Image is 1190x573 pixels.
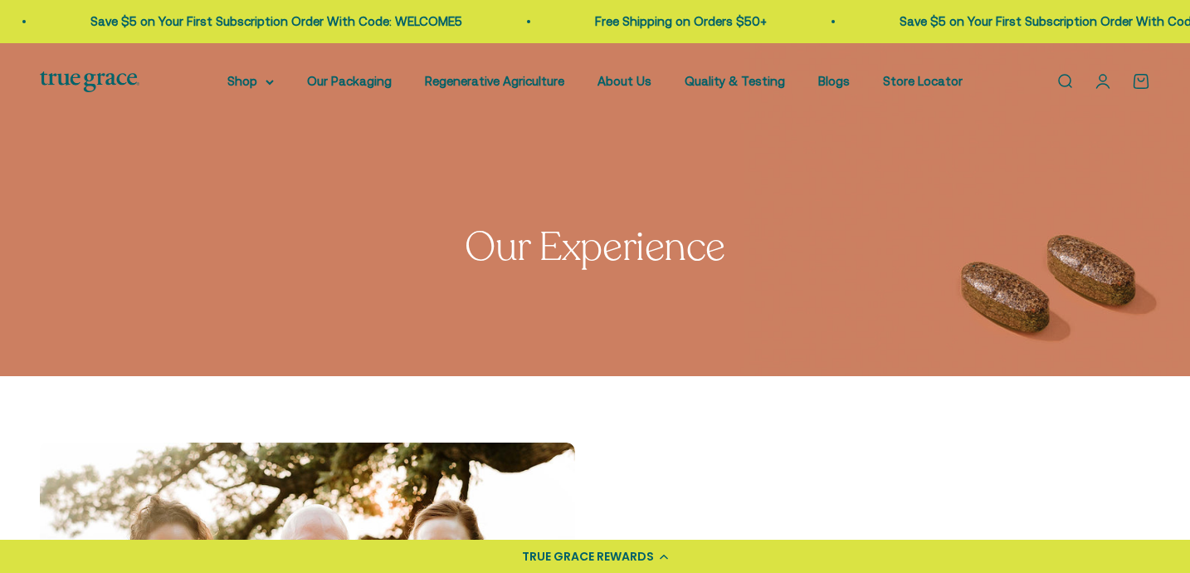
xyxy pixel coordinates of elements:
[685,74,785,88] a: Quality & Testing
[522,548,654,566] div: TRUE GRACE REWARDS
[597,74,651,88] a: About Us
[307,74,392,88] a: Our Packaging
[587,14,758,28] a: Free Shipping on Orders $50+
[465,220,724,274] split-lines: Our Experience
[227,71,274,91] summary: Shop
[82,12,454,32] p: Save $5 on Your First Subscription Order With Code: WELCOME5
[883,74,963,88] a: Store Locator
[425,74,564,88] a: Regenerative Agriculture
[818,74,850,88] a: Blogs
